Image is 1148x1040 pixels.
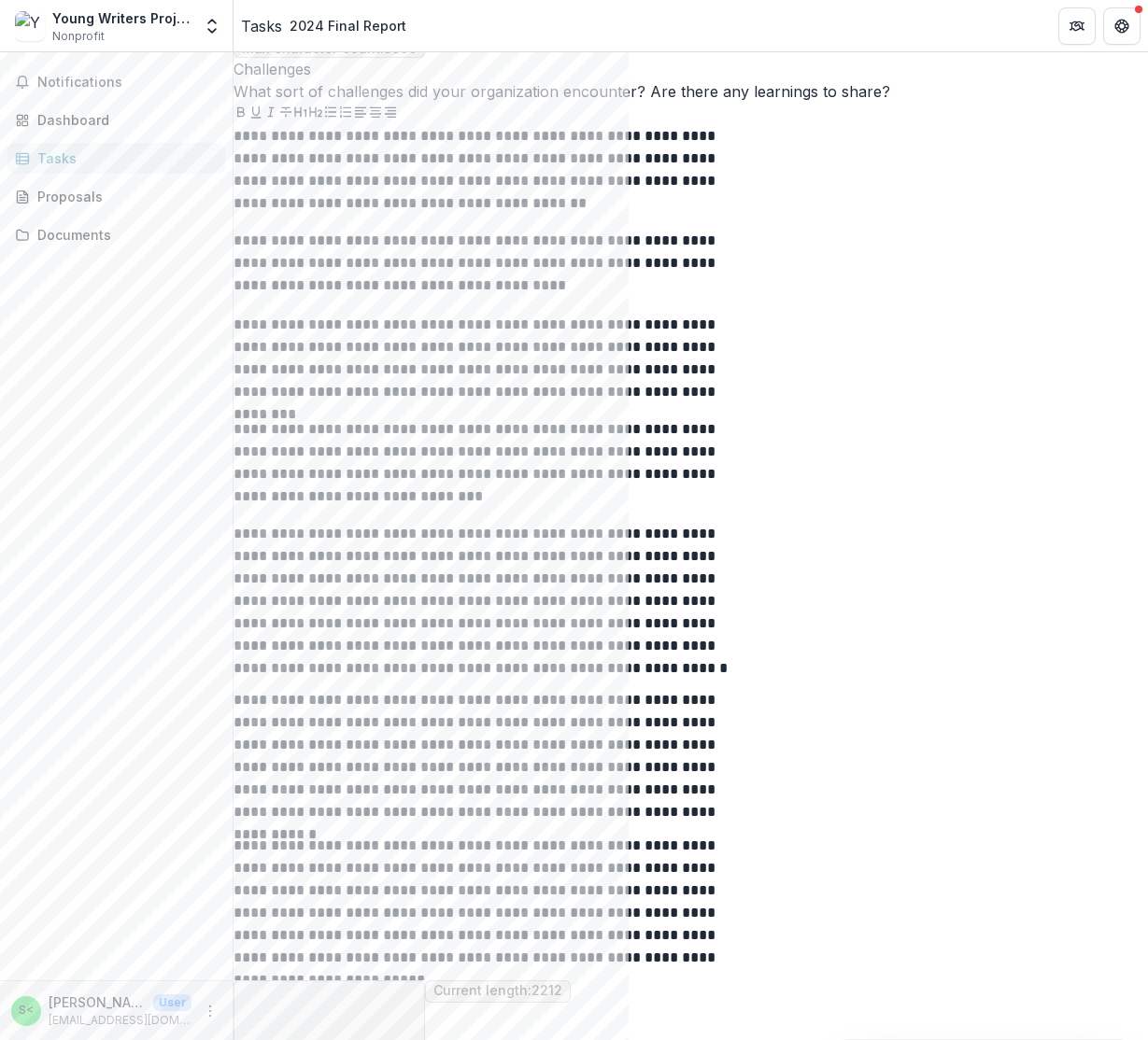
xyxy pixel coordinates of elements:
p: Current length: 2212 [433,983,562,999]
button: Align Right [383,103,398,125]
a: Documents [7,219,225,250]
span: Notifications [37,75,218,91]
button: Strike [278,103,293,125]
a: Tasks [7,143,225,174]
p: [PERSON_NAME] <[EMAIL_ADDRESS][DOMAIN_NAME]> [49,992,146,1012]
button: Notifications [7,67,225,97]
div: Susan Reid <sreid@youngwritersproject.org> [19,1005,34,1017]
span: Nonprofit [52,28,105,45]
button: Align Center [368,103,383,125]
p: User [153,994,191,1011]
div: Documents [37,225,210,245]
button: Align Left [353,103,368,125]
div: Dashboard [37,110,210,130]
div: 2024 Final Report [290,16,406,35]
div: Proposals [37,187,210,206]
button: Heading 1 [293,103,308,125]
p: Challenges [234,58,1148,80]
a: Tasks [241,15,282,37]
button: Get Help [1103,7,1141,45]
div: Young Writers Project [52,8,191,28]
button: Italicize [263,103,278,125]
img: Young Writers Project [15,11,45,41]
button: Heading 2 [308,103,323,125]
button: Partners [1058,7,1096,45]
div: What sort of challenges did your organization encounter? Are there any learnings to share? [234,80,1148,103]
p: [EMAIL_ADDRESS][DOMAIN_NAME] [49,1012,191,1029]
div: Tasks [37,148,210,168]
a: Dashboard [7,105,225,135]
button: Open entity switcher [199,7,225,45]
button: Ordered List [338,103,353,125]
button: More [199,1000,221,1022]
button: Underline [248,103,263,125]
nav: breadcrumb [241,12,414,39]
button: Bold [234,103,248,125]
a: Proposals [7,181,225,212]
button: Bullet List [323,103,338,125]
